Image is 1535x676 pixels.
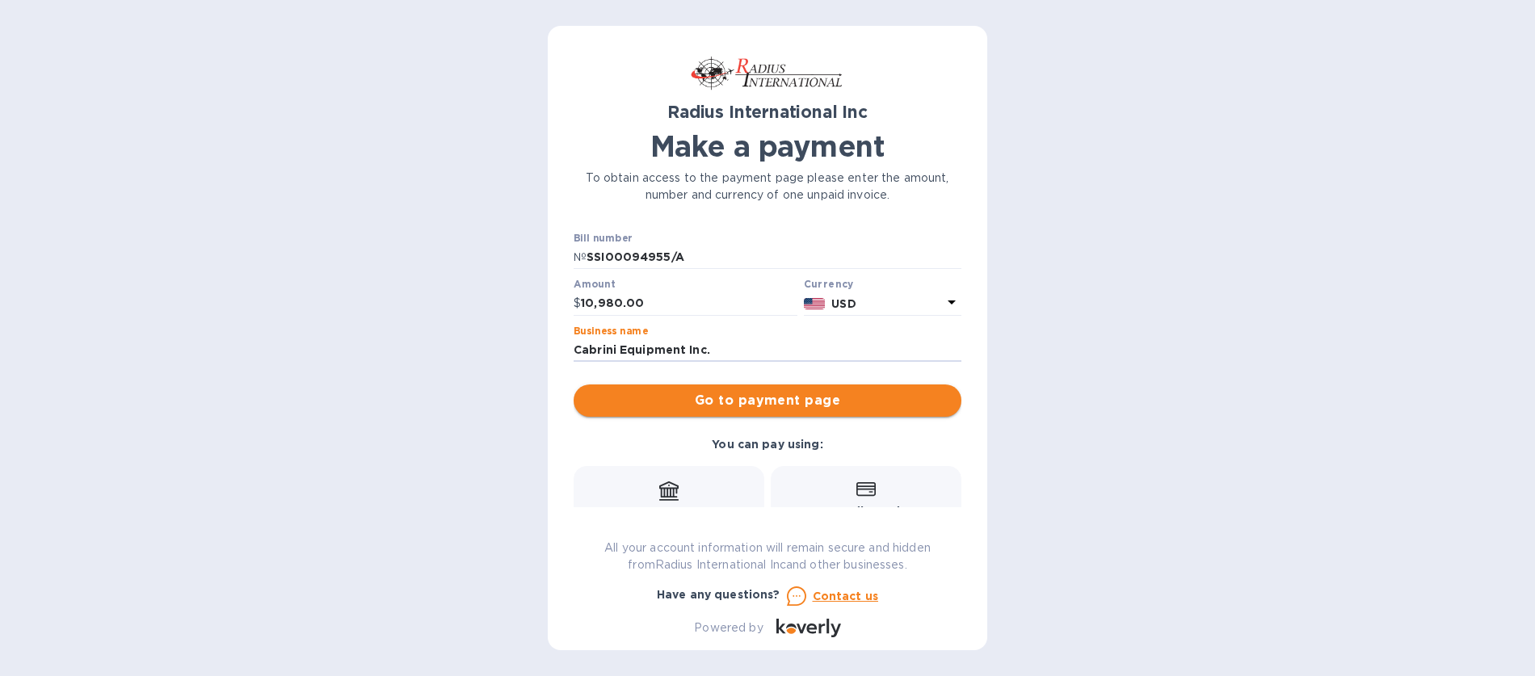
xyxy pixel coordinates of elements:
[694,619,763,636] p: Powered by
[804,298,826,309] img: USD
[804,278,854,290] b: Currency
[712,438,822,451] b: You can pay using:
[574,540,961,573] p: All your account information will remain secure and hidden from Radius International Inc and othe...
[574,338,961,363] input: Enter business name
[574,249,587,266] p: №
[574,295,581,312] p: $
[574,280,615,290] label: Amount
[587,246,961,270] input: Enter bill number
[574,233,632,243] label: Bill number
[831,297,856,310] b: USD
[813,590,879,603] u: Contact us
[657,588,780,601] b: Have any questions?
[832,505,900,518] b: Credit card
[581,292,797,316] input: 0.00
[574,170,961,204] p: To obtain access to the payment page please enter the amount, number and currency of one unpaid i...
[587,391,948,410] span: Go to payment page
[574,384,961,417] button: Go to payment page
[667,102,868,122] b: Radius International Inc
[574,326,648,336] label: Business name
[574,129,961,163] h1: Make a payment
